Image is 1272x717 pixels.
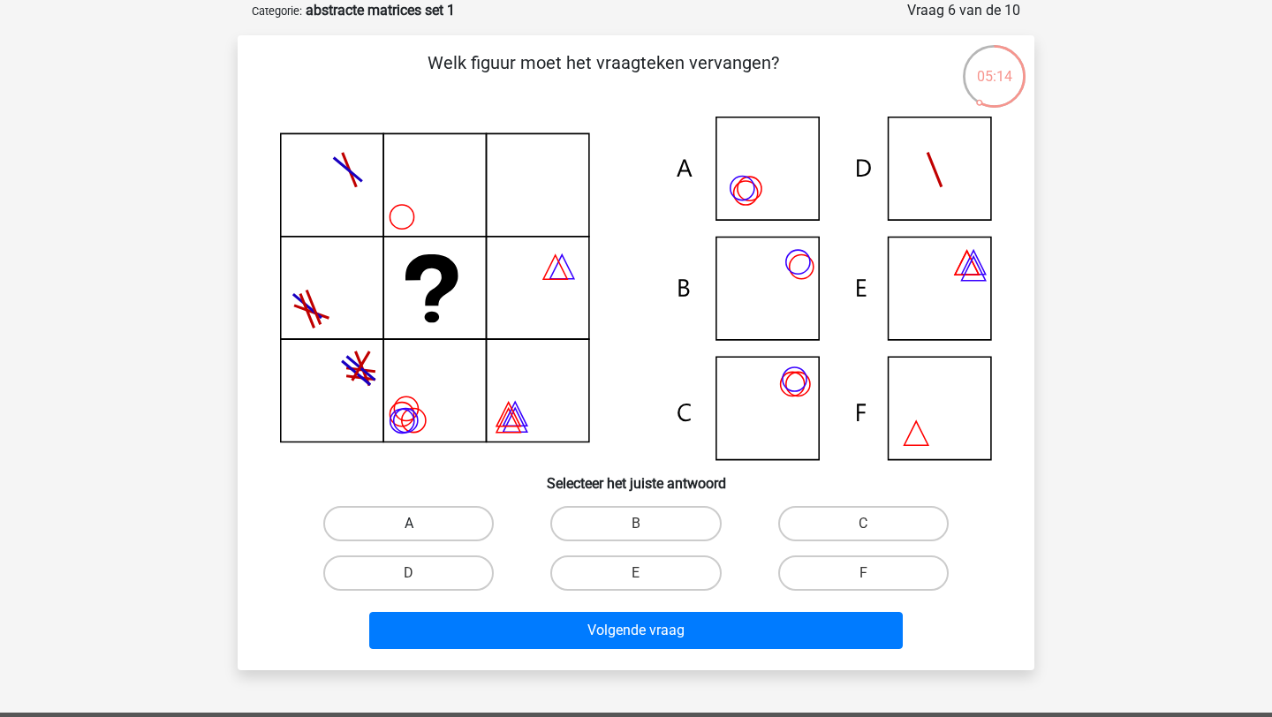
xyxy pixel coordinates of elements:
div: 05:14 [961,43,1027,87]
label: C [778,506,949,541]
strong: abstracte matrices set 1 [306,2,455,19]
label: F [778,555,949,591]
button: Volgende vraag [369,612,904,649]
h6: Selecteer het juiste antwoord [266,461,1006,492]
small: Categorie: [252,4,302,18]
label: E [550,555,721,591]
label: A [323,506,494,541]
p: Welk figuur moet het vraagteken vervangen? [266,49,940,102]
label: D [323,555,494,591]
label: B [550,506,721,541]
